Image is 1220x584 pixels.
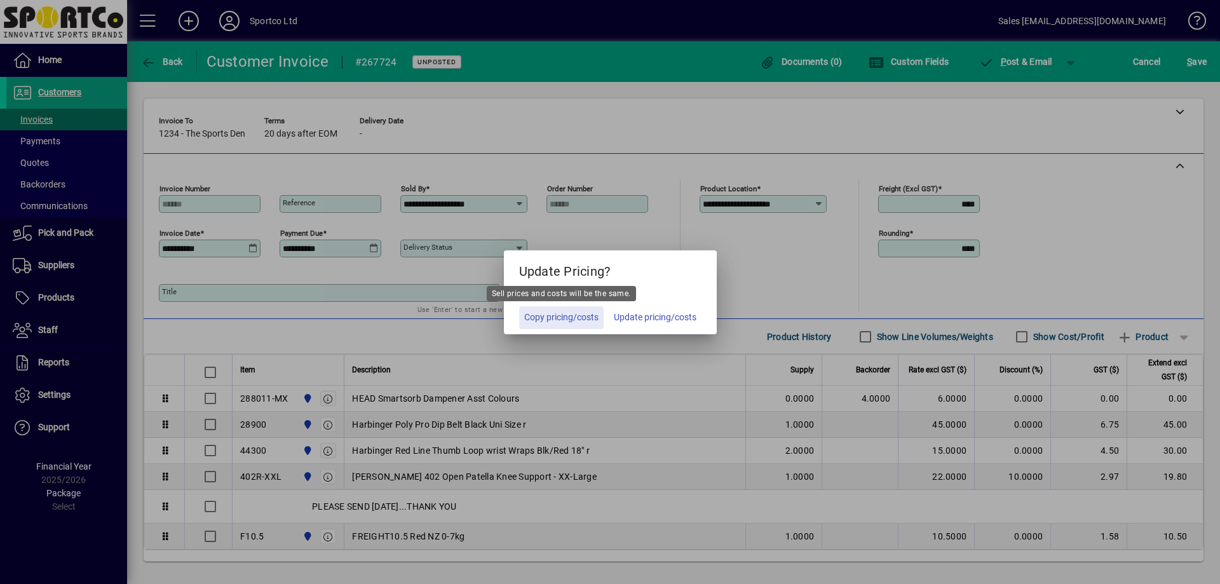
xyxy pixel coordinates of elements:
[519,306,604,329] button: Copy pricing/costs
[504,250,717,287] h5: Update Pricing?
[487,286,636,301] div: Sell prices and costs will be the same.
[609,306,701,329] button: Update pricing/costs
[524,311,599,324] span: Copy pricing/costs
[614,311,696,324] span: Update pricing/costs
